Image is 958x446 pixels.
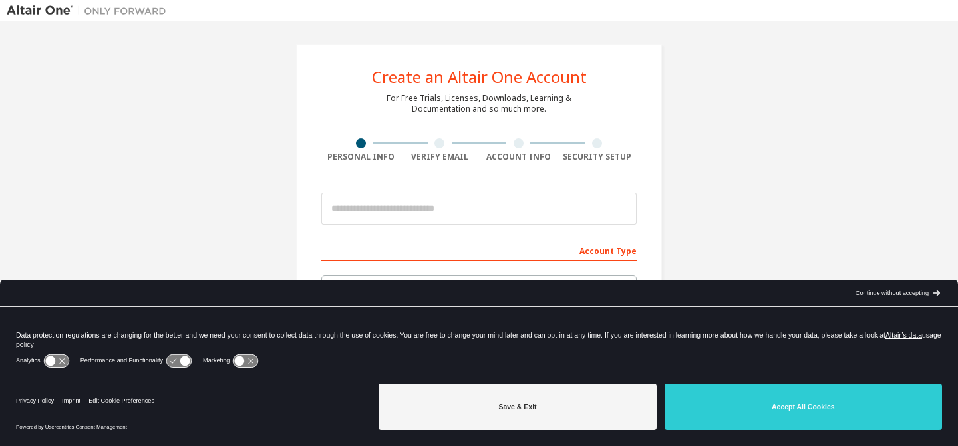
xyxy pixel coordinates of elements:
[400,152,480,162] div: Verify Email
[7,4,173,17] img: Altair One
[321,152,400,162] div: Personal Info
[372,69,587,85] div: Create an Altair One Account
[558,152,637,162] div: Security Setup
[321,239,637,261] div: Account Type
[387,93,571,114] div: For Free Trials, Licenses, Downloads, Learning & Documentation and so much more.
[479,152,558,162] div: Account Info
